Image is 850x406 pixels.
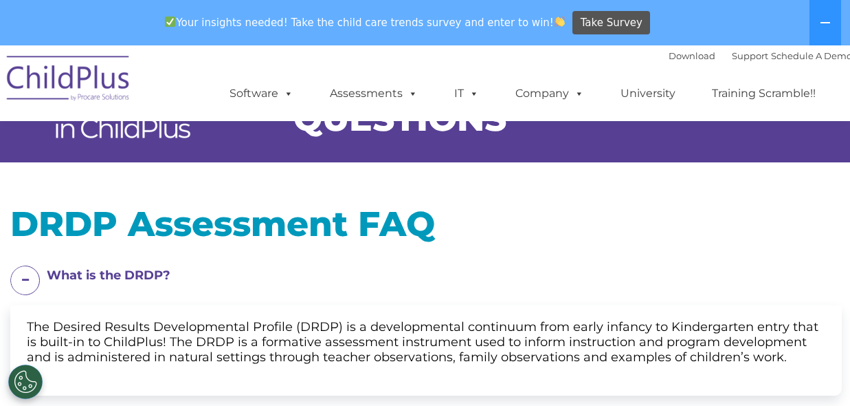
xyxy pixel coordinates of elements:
a: IT [440,80,493,107]
span: Your insights needed! Take the child care trends survey and enter to win! [159,9,571,36]
img: ✅ [165,17,175,27]
a: Training Scramble!! [698,80,829,107]
a: Assessments [316,80,432,107]
span: Take Survey [581,11,642,35]
p: The Desired Results Developmental Profile (DRDP) is a developmental continuum from early infancy ... [27,319,825,365]
a: Download [669,50,715,61]
a: Software [216,80,307,107]
a: Take Survey [572,11,650,35]
h4: What is the DRDP? [47,266,821,285]
a: Support [732,50,768,61]
a: Company [502,80,598,107]
h1: DRDP Assessment FAQ [10,207,842,242]
button: Cookies Settings [8,365,43,399]
h1: Frequently Asked Questions [293,67,840,136]
img: 👏 [555,17,565,27]
a: University [607,80,689,107]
